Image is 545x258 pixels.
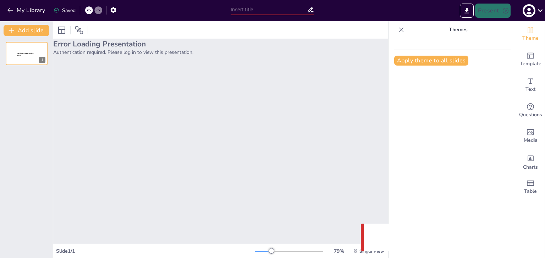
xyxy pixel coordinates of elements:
[330,248,347,254] div: 79 %
[407,21,509,38] p: Themes
[516,174,545,200] div: Add a table
[17,52,33,56] span: Sendsteps presentation editor
[231,5,307,15] input: Insert title
[56,248,255,254] div: Slide 1 / 1
[524,136,538,144] span: Media
[524,187,537,195] span: Table
[522,34,539,42] span: Theme
[516,149,545,174] div: Add charts and graphs
[53,49,388,56] p: Authentication required. Please log in to view this presentation.
[520,60,541,68] span: Template
[75,26,83,34] span: Position
[5,5,48,16] button: My Library
[516,21,545,47] div: Change the overall theme
[475,4,511,18] button: Present
[39,57,45,63] div: 1
[516,98,545,123] div: Get real-time input from your audience
[384,233,517,242] p: Your request was made with invalid credentials.
[516,123,545,149] div: Add images, graphics, shapes or video
[516,47,545,72] div: Add ready made slides
[4,25,49,36] button: Add slide
[359,248,384,254] span: Single View
[516,72,545,98] div: Add text boxes
[56,24,67,36] div: Layout
[394,56,468,66] button: Apply theme to all slides
[523,163,538,171] span: Charts
[525,85,535,93] span: Text
[54,7,76,14] div: Saved
[460,4,474,18] button: Export to PowerPoint
[53,39,388,49] h2: Error Loading Presentation
[6,42,48,65] div: Sendsteps presentation editor1
[519,111,542,119] span: Questions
